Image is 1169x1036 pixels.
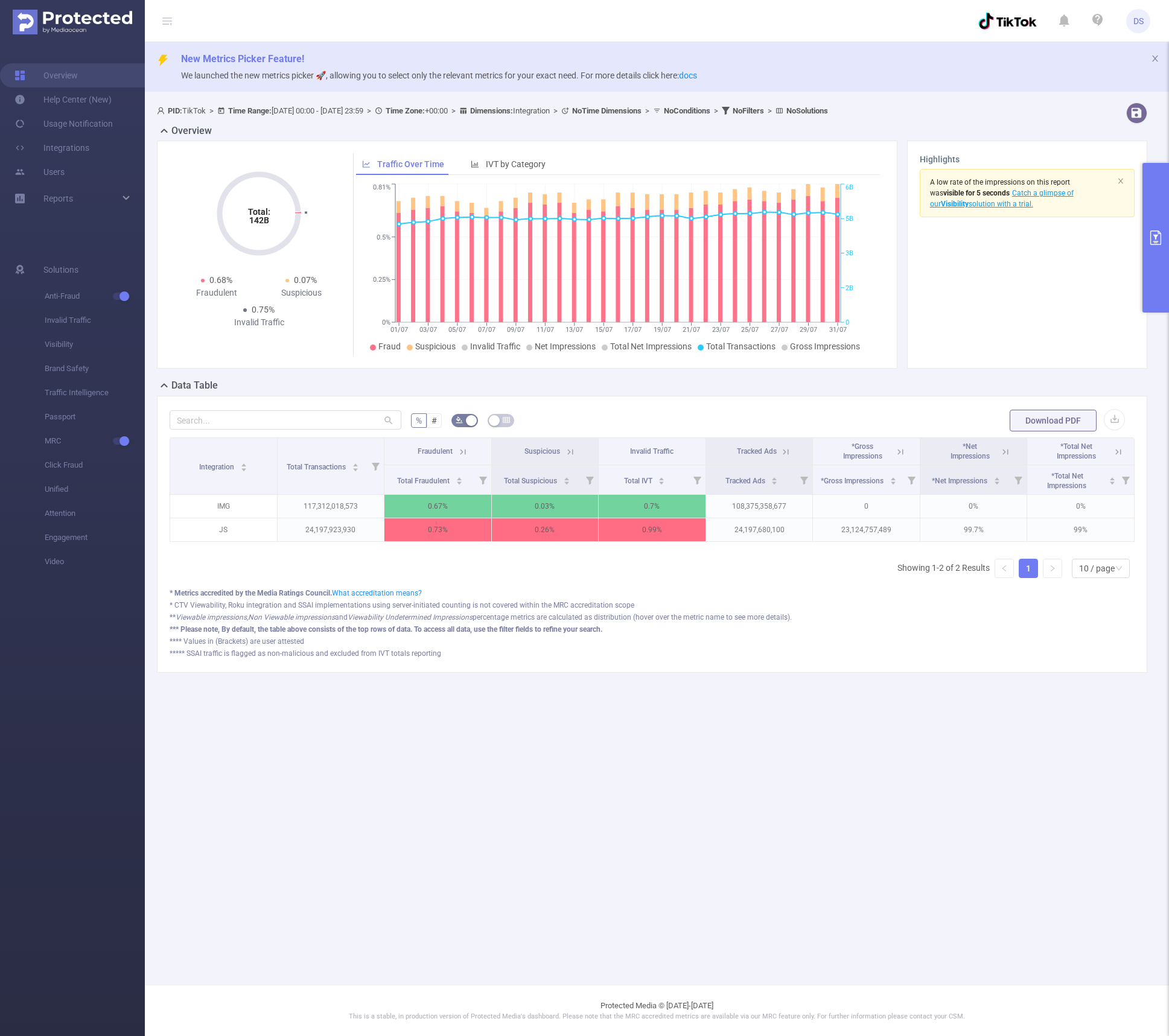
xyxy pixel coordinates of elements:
[1019,559,1038,578] li: 1
[249,215,269,225] tspan: 142B
[1133,9,1144,33] span: DS
[241,466,247,470] i: icon: caret-down
[943,189,1010,197] b: visible for 5 seconds
[378,342,401,351] span: Fraud
[377,159,444,169] span: Traffic Over Time
[1010,465,1027,494] i: Filter menu
[45,284,145,308] span: Anti-Fraud
[157,107,168,115] i: icon: user
[890,475,896,479] i: icon: caret-up
[456,416,463,424] i: icon: bg-colors
[1057,442,1096,460] span: *Total Net Impressions
[175,1012,1139,1022] p: This is a stable, in production version of Protected Media's dashboard. Please note that the MRC ...
[471,160,479,168] i: icon: bar-chart
[390,326,408,334] tspan: 01/07
[217,316,301,329] div: Invalid Traffic
[535,342,596,351] span: Net Impressions
[492,518,599,541] p: 0.26%
[920,153,1135,166] h3: Highlights
[45,332,145,357] span: Visibility
[352,462,359,465] i: icon: caret-up
[45,357,145,381] span: Brand Safety
[1027,518,1134,541] p: 99%
[846,215,853,223] tspan: 5B
[448,106,459,115] span: >
[679,71,697,80] a: docs
[470,106,550,115] span: Integration
[1043,559,1062,578] li: Next Page
[1117,174,1124,188] button: icon: close
[737,447,777,456] span: Tracked Ads
[508,326,525,334] tspan: 09/07
[170,636,1135,647] div: **** Values in (Brackets) are user attested
[843,442,882,460] span: *Gross Impressions
[771,475,778,483] div: Sort
[419,326,437,334] tspan: 03/07
[771,480,778,483] i: icon: caret-down
[733,106,764,115] b: No Filters
[157,54,169,66] i: icon: thunderbolt
[384,495,491,518] p: 0.67%
[176,613,247,621] i: Viewable impressions
[170,624,1135,635] div: *** Please note, By default, the table above consists of the top rows of data. To access all data...
[14,112,113,136] a: Usage Notification
[1151,52,1159,65] button: icon: close
[181,71,697,80] span: We launched the new metrics picker 🚀, allowing you to select only the relevant metrics for your e...
[14,136,89,160] a: Integrations
[795,465,812,494] i: Filter menu
[45,477,145,501] span: Unified
[846,250,853,258] tspan: 3B
[1109,480,1116,483] i: icon: caret-down
[415,342,456,351] span: Suspicious
[846,184,853,192] tspan: 6B
[710,106,722,115] span: >
[14,63,78,87] a: Overview
[706,495,813,518] p: 108,375,358,677
[920,518,1027,541] p: 99.7%
[486,159,546,169] span: IVT by Category
[373,184,390,192] tspan: 0.81%
[45,453,145,477] span: Click Fraud
[897,559,990,578] li: Showing 1-2 of 2 Results
[689,465,706,494] i: Filter menu
[449,326,467,334] tspan: 05/07
[171,124,212,138] h2: Overview
[581,465,598,494] i: Filter menu
[348,613,473,621] i: Viewability Undetermined Impressions
[595,326,613,334] tspan: 15/07
[1117,465,1134,494] i: Filter menu
[903,465,920,494] i: Filter menu
[599,518,706,541] p: 0.99%
[1047,472,1088,490] span: *Total Net Impressions
[294,275,317,285] span: 0.07%
[248,613,335,621] i: Non Viewable impressions
[478,326,495,334] tspan: 07/07
[706,342,776,351] span: Total Transactions
[181,53,304,65] span: New Metrics Picker Feature!
[993,475,1000,479] i: icon: caret-up
[630,447,674,456] span: Invalid Traffic
[43,186,73,211] a: Reports
[278,495,384,518] p: 117,312,018,573
[363,106,375,115] span: >
[995,559,1014,578] li: Previous Page
[45,405,145,429] span: Passport
[45,501,145,526] span: Attention
[524,447,560,456] span: Suspicious
[259,287,343,299] div: Suspicious
[252,305,275,314] span: 0.75%
[572,106,642,115] b: No Time Dimensions
[932,477,989,485] span: *Net Impressions
[658,475,665,483] div: Sort
[170,648,1135,659] div: ***** SSAI traffic is flagged as non-malicious and excluded from IVT totals reporting
[1109,475,1116,483] div: Sort
[456,475,463,483] div: Sort
[771,475,778,479] i: icon: caret-up
[741,326,759,334] tspan: 25/07
[1027,495,1134,518] p: 0%
[790,342,860,351] span: Gross Impressions
[829,326,847,334] tspan: 31/07
[14,160,65,184] a: Users
[993,480,1000,483] i: icon: caret-down
[352,466,359,470] i: icon: caret-down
